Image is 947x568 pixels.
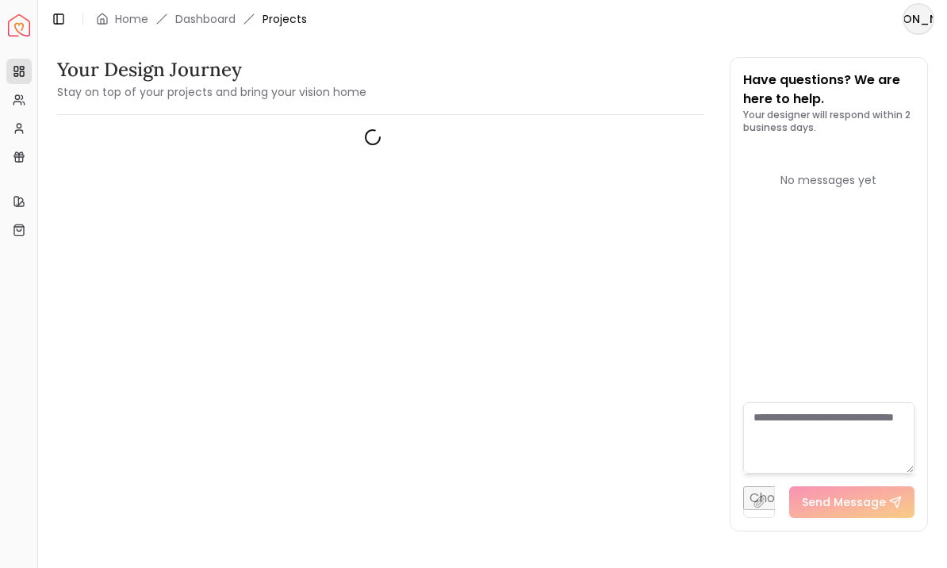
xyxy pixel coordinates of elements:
[57,84,366,100] small: Stay on top of your projects and bring your vision home
[96,11,307,27] nav: breadcrumb
[904,5,933,33] span: [PERSON_NAME]
[903,3,934,35] button: [PERSON_NAME]
[743,109,915,134] p: Your designer will respond within 2 business days.
[8,14,30,36] a: Spacejoy
[263,11,307,27] span: Projects
[743,71,915,109] p: Have questions? We are here to help.
[743,172,915,188] div: No messages yet
[175,11,236,27] a: Dashboard
[115,11,148,27] a: Home
[57,57,366,83] h3: Your Design Journey
[8,14,30,36] img: Spacejoy Logo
